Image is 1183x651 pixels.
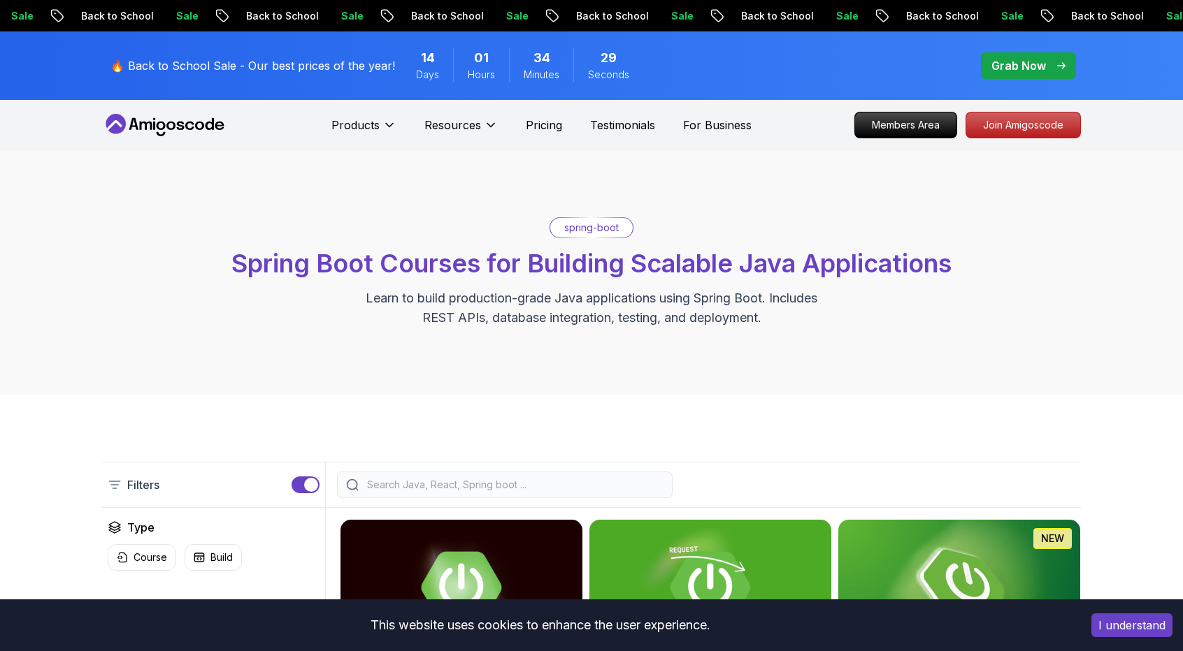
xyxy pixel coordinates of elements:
p: Grab Now [991,57,1046,74]
div: This website uses cookies to enhance the user experience. [10,610,1070,641]
span: 14 Days [421,48,435,68]
p: spring-boot [564,221,619,235]
button: Accept cookies [1091,613,1173,637]
span: Seconds [588,68,629,82]
p: Sale [977,9,1022,23]
button: Products [331,117,396,145]
p: Build [210,550,233,564]
p: Sale [482,9,527,23]
p: Sale [317,9,362,23]
p: Learn to build production-grade Java applications using Spring Boot. Includes REST APIs, database... [357,288,826,328]
p: 🔥 Back to School Sale - Our best prices of the year! [110,57,395,74]
p: Back to School [1047,9,1142,23]
p: Back to School [222,9,317,23]
span: Days [416,68,439,82]
button: Resources [424,117,498,145]
span: Minutes [524,68,559,82]
p: Back to School [552,9,647,23]
button: Course [108,544,176,571]
p: Back to School [717,9,812,23]
p: Sale [812,9,857,23]
p: NEW [1041,532,1064,546]
p: Back to School [882,9,977,23]
p: Members Area [855,112,956,138]
h2: Price [127,599,155,615]
p: Sale [647,9,692,23]
p: Back to School [387,9,482,23]
input: Search Java, React, Spring boot ... [364,478,664,492]
p: Join Amigoscode [966,112,1080,138]
span: Spring Boot Courses for Building Scalable Java Applications [231,248,952,279]
span: 34 Minutes [533,48,550,68]
a: For Business [683,117,752,133]
a: Members Area [854,112,957,138]
p: Filters [127,476,159,493]
span: 29 Seconds [601,48,617,68]
p: Products [331,117,380,133]
p: Back to School [57,9,152,23]
a: Join Amigoscode [966,112,1081,138]
p: Course [134,550,167,564]
span: Hours [468,68,495,82]
span: 1 Hours [474,48,489,68]
p: Sale [152,9,197,23]
a: Testimonials [590,117,655,133]
button: Build [185,544,242,571]
a: Pricing [526,117,562,133]
p: Resources [424,117,481,133]
h2: Type [127,519,155,536]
